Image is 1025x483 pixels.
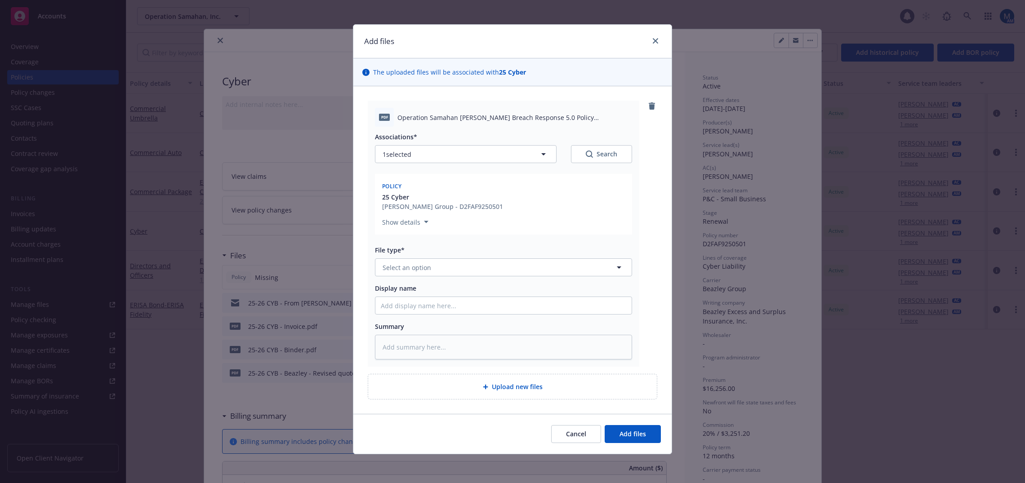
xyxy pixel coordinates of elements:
[375,258,632,276] button: Select an option
[375,297,632,314] input: Add display name here...
[383,263,431,272] span: Select an option
[368,374,657,399] div: Upload new files
[375,322,404,331] span: Summary
[492,382,543,391] span: Upload new files
[375,284,416,292] span: Display name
